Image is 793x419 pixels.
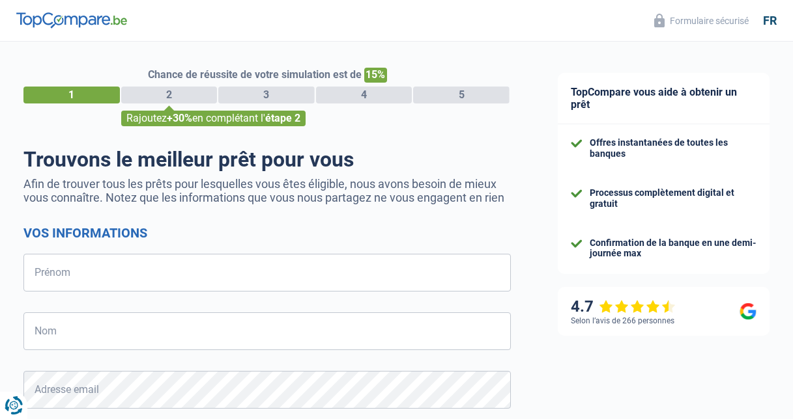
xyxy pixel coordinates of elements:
[763,14,777,28] div: fr
[148,68,362,81] span: Chance de réussite de votre simulation est de
[23,177,511,204] p: Afin de trouver tous les prêts pour lesquelles vous êtes éligible, nous avons besoin de mieux vou...
[121,87,218,103] div: 2
[218,87,315,103] div: 3
[23,225,511,241] h2: Vos informations
[121,111,306,126] div: Rajoutez en complétant l'
[16,12,127,28] img: TopCompare Logo
[364,68,387,83] span: 15%
[590,187,757,209] div: Processus complètement digital et gratuit
[558,73,770,124] div: TopCompare vous aide à obtenir un prêt
[571,316,674,325] div: Selon l’avis de 266 personnes
[646,10,757,31] button: Formulaire sécurisé
[23,147,511,172] h1: Trouvons le meilleur prêt pour vous
[316,87,412,103] div: 4
[413,87,510,103] div: 5
[265,112,300,124] span: étape 2
[590,137,757,159] div: Offres instantanées de toutes les banques
[23,87,120,103] div: 1
[571,297,676,316] div: 4.7
[590,237,757,260] div: Confirmation de la banque en une demi-journée max
[167,112,192,124] span: +30%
